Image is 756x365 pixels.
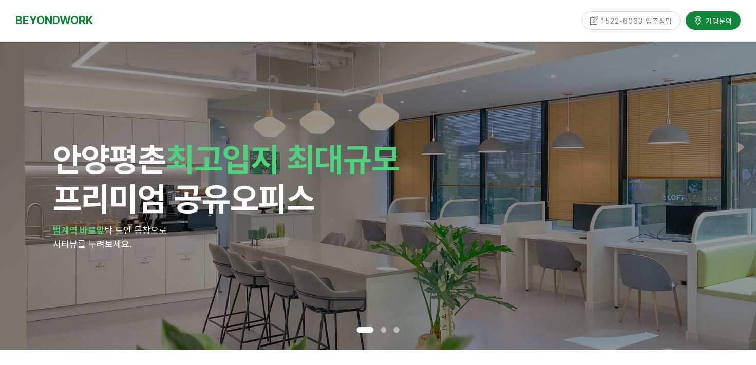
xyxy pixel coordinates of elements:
[104,225,167,236] span: 탁 트인 통창으로
[53,239,131,249] span: 시티뷰를 누려보세요.
[15,11,93,30] a: BEYONDWORK
[53,140,400,218] span: 안양 프리미엄 공유오피스
[166,140,400,179] span: 최고입지 최대규모
[686,11,741,29] a: 가맹문의
[109,140,166,179] span: 평촌
[53,225,104,236] strong: 범계역 바로앞
[703,15,732,26] span: 가맹문의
